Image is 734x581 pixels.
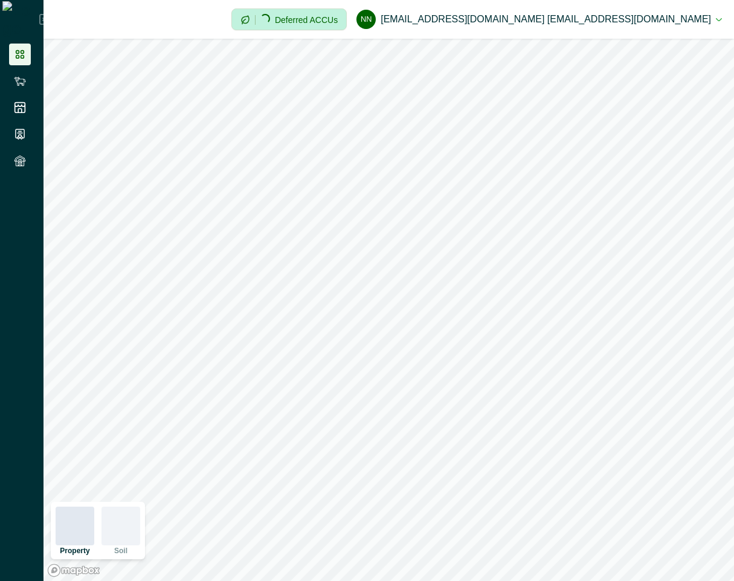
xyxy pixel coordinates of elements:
button: noscp@agriprove.io noscp@agriprove.io[EMAIL_ADDRESS][DOMAIN_NAME] [EMAIL_ADDRESS][DOMAIN_NAME] [356,5,722,34]
img: Logo [2,1,39,37]
p: Soil [114,547,127,554]
canvas: Map [43,39,734,581]
a: Mapbox logo [47,563,100,577]
p: Deferred ACCUs [275,15,338,24]
p: Property [60,547,89,554]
